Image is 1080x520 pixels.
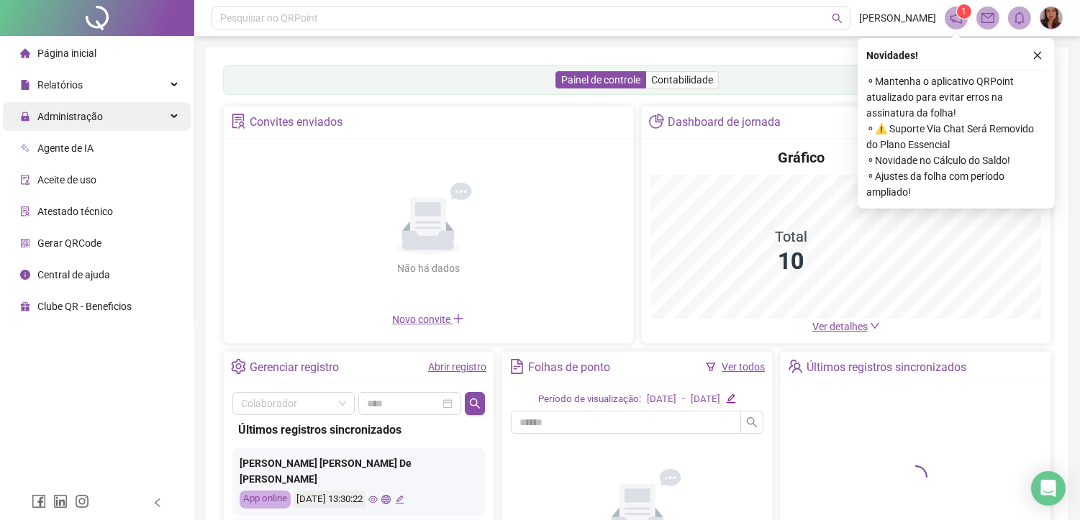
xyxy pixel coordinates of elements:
div: Convites enviados [250,110,342,134]
div: Dashboard de jornada [668,110,781,134]
span: edit [395,495,404,504]
span: gift [20,301,30,311]
span: linkedin [53,494,68,508]
div: Período de visualização: [538,392,641,407]
span: bell [1013,12,1026,24]
span: search [832,13,843,24]
span: instagram [75,494,89,508]
span: Administração [37,111,103,122]
div: - [682,392,685,407]
span: ⚬ ⚠️ Suporte Via Chat Será Removido do Plano Essencial [866,121,1046,152]
span: loading [904,465,927,488]
span: Contabilidade [651,74,713,86]
span: Central de ajuda [37,269,110,280]
a: Ver detalhes down [812,321,880,332]
sup: 1 [957,4,971,19]
span: Atestado técnico [37,206,113,217]
span: Agente de IA [37,142,94,154]
span: ⚬ Ajustes da folha com período ampliado! [866,168,1046,200]
span: ⚬ Novidade no Cálculo do Saldo! [866,152,1046,168]
div: [PERSON_NAME] [PERSON_NAME] De [PERSON_NAME] [240,455,478,487]
span: file-text [509,359,525,374]
span: pie-chart [649,114,664,129]
span: Aceite de uso [37,174,96,186]
a: Ver todos [722,361,765,373]
span: plus [453,313,464,324]
span: Novo convite [392,314,464,325]
span: left [153,498,163,508]
span: qrcode [20,238,30,248]
span: eye [368,495,378,504]
div: Não há dados [362,260,494,276]
span: info-circle [20,270,30,280]
span: team [788,359,803,374]
span: Novidades ! [866,47,918,63]
span: filter [706,362,716,372]
span: setting [231,359,246,374]
span: ⚬ Mantenha o aplicativo QRPoint atualizado para evitar erros na assinatura da folha! [866,73,1046,121]
span: file [20,80,30,90]
span: Página inicial [37,47,96,59]
span: lock [20,111,30,122]
div: App online [240,491,291,508]
span: mail [981,12,994,24]
h4: Gráfico [778,147,825,168]
span: 1 [962,6,967,17]
span: solution [231,114,246,129]
span: Clube QR - Beneficios [37,301,132,312]
span: audit [20,175,30,185]
span: Gerar QRCode [37,237,101,249]
span: [PERSON_NAME] [859,10,936,26]
div: [DATE] [647,392,676,407]
span: Painel de controle [561,74,640,86]
div: [DATE] 13:30:22 [294,491,365,508]
img: 78555 [1040,7,1062,29]
span: search [469,398,481,409]
span: Ver detalhes [812,321,868,332]
span: down [870,321,880,331]
div: Folhas de ponto [528,355,610,380]
span: home [20,48,30,58]
span: facebook [32,494,46,508]
span: close [1033,50,1043,60]
div: Últimos registros sincronizados [807,355,966,380]
span: edit [726,393,735,403]
span: global [381,495,391,504]
div: Gerenciar registro [250,355,339,380]
span: Relatórios [37,79,83,91]
div: Open Intercom Messenger [1031,471,1066,506]
div: [DATE] [691,392,720,407]
span: search [746,416,758,428]
div: Últimos registros sincronizados [238,421,479,439]
a: Abrir registro [428,361,486,373]
span: notification [950,12,963,24]
span: solution [20,206,30,216]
